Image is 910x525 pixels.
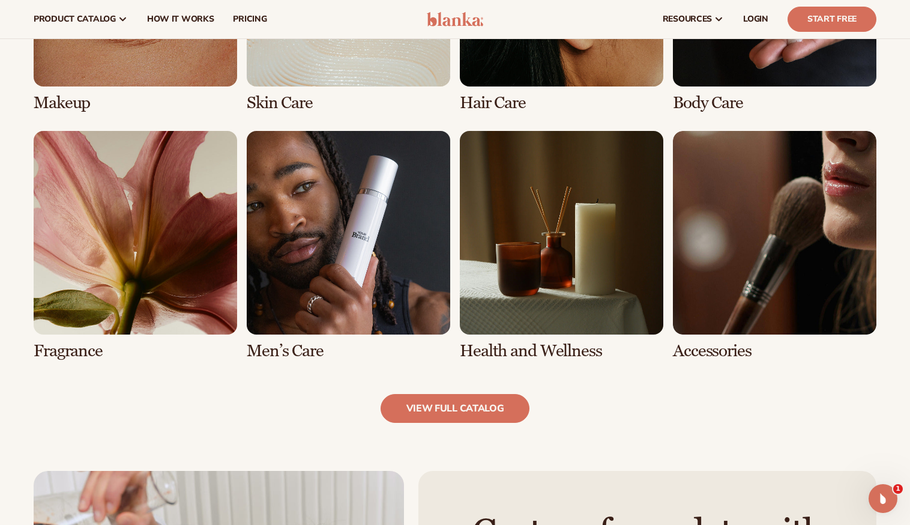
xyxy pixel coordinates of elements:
h3: Body Care [673,94,876,112]
div: 8 / 8 [673,131,876,360]
span: resources [663,14,712,24]
h3: Skin Care [247,94,450,112]
iframe: Intercom live chat [869,484,897,513]
div: 7 / 8 [460,131,663,360]
h3: Makeup [34,94,237,112]
div: 6 / 8 [247,131,450,360]
span: pricing [233,14,267,24]
a: view full catalog [381,394,530,423]
a: Start Free [788,7,876,32]
span: 1 [893,484,903,494]
span: LOGIN [743,14,768,24]
div: 5 / 8 [34,131,237,360]
span: How It Works [147,14,214,24]
img: logo [427,12,484,26]
span: product catalog [34,14,116,24]
h3: Hair Care [460,94,663,112]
